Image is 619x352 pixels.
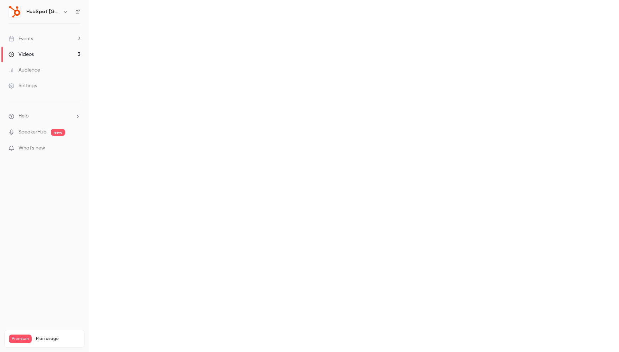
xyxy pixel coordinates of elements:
div: Videos [9,51,34,58]
h6: HubSpot [GEOGRAPHIC_DATA] [26,8,60,15]
span: Premium [9,335,32,343]
a: SpeakerHub [18,128,47,136]
li: help-dropdown-opener [9,112,80,120]
span: What's new [18,145,45,152]
span: new [51,129,65,136]
iframe: Noticeable Trigger [72,145,80,152]
img: HubSpot Germany [9,6,20,17]
div: Audience [9,67,40,74]
div: Events [9,35,33,42]
div: Settings [9,82,37,89]
span: Plan usage [36,336,80,342]
span: Help [18,112,29,120]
